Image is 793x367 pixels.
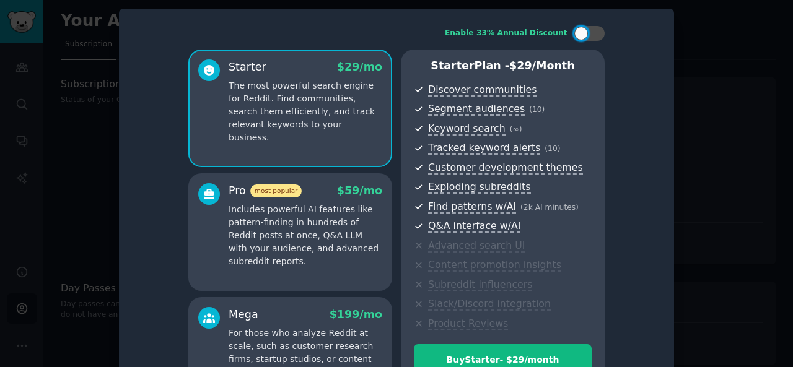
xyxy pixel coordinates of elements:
[445,28,567,39] div: Enable 33% Annual Discount
[229,59,266,75] div: Starter
[229,203,382,268] p: Includes powerful AI features like pattern-finding in hundreds of Reddit posts at once, Q&A LLM w...
[428,84,537,97] span: Discover communities
[510,125,522,134] span: ( ∞ )
[520,203,579,212] span: ( 2k AI minutes )
[529,105,545,114] span: ( 10 )
[229,183,302,199] div: Pro
[428,298,551,311] span: Slack/Discord integration
[428,201,516,214] span: Find patterns w/AI
[509,59,575,72] span: $ 29 /month
[428,142,540,155] span: Tracked keyword alerts
[428,103,525,116] span: Segment audiences
[428,278,532,291] span: Subreddit influencers
[229,307,258,322] div: Mega
[250,184,302,197] span: most popular
[428,220,520,233] span: Q&A interface w/AI
[428,259,561,272] span: Content promotion insights
[428,181,530,194] span: Exploding subreddits
[337,184,382,197] span: $ 59 /mo
[428,123,506,136] span: Keyword search
[414,58,592,74] p: Starter Plan -
[428,162,583,175] span: Customer development themes
[428,317,508,330] span: Product Reviews
[428,240,525,253] span: Advanced search UI
[330,308,382,321] span: $ 199 /mo
[414,353,591,366] div: Buy Starter - $ 29 /month
[229,79,382,144] p: The most powerful search engine for Reddit. Find communities, search them efficiently, and track ...
[545,144,560,153] span: ( 10 )
[337,61,382,73] span: $ 29 /mo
